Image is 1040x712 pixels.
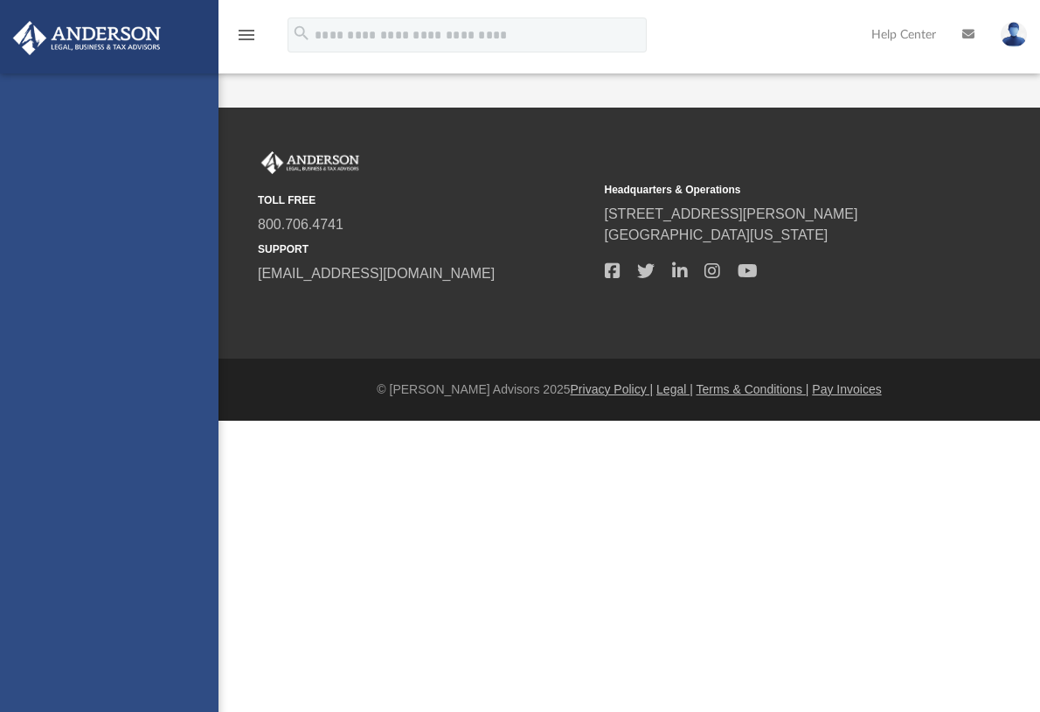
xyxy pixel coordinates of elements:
[605,206,858,221] a: [STREET_ADDRESS][PERSON_NAME]
[571,382,654,396] a: Privacy Policy |
[258,217,343,232] a: 800.706.4741
[605,182,939,198] small: Headquarters & Operations
[258,266,495,281] a: [EMAIL_ADDRESS][DOMAIN_NAME]
[258,241,593,257] small: SUPPORT
[236,24,257,45] i: menu
[292,24,311,43] i: search
[605,227,829,242] a: [GEOGRAPHIC_DATA][US_STATE]
[697,382,809,396] a: Terms & Conditions |
[812,382,881,396] a: Pay Invoices
[258,192,593,208] small: TOLL FREE
[8,21,166,55] img: Anderson Advisors Platinum Portal
[656,382,693,396] a: Legal |
[1001,22,1027,47] img: User Pic
[218,380,1040,399] div: © [PERSON_NAME] Advisors 2025
[236,33,257,45] a: menu
[258,151,363,174] img: Anderson Advisors Platinum Portal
